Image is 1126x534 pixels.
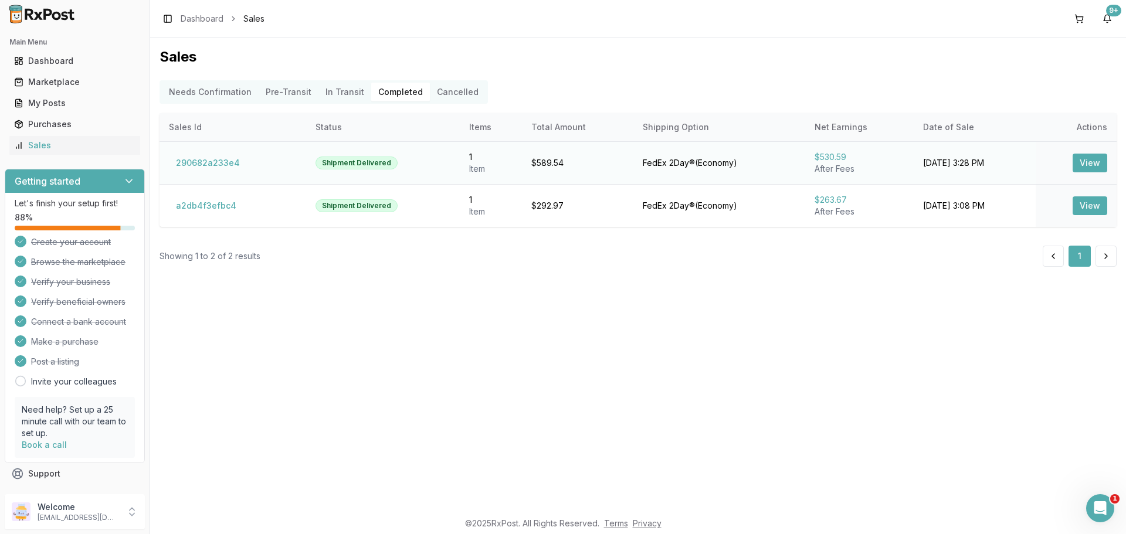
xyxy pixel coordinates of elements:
[31,296,126,308] span: Verify beneficial owners
[14,140,135,151] div: Sales
[5,463,145,484] button: Support
[604,518,628,528] a: Terms
[306,113,459,141] th: Status
[31,376,117,387] a: Invite your colleagues
[31,316,126,328] span: Connect a bank account
[181,13,223,25] a: Dashboard
[31,256,126,268] span: Browse the marketplace
[469,163,513,175] div: Item
[316,199,398,212] div: Shipment Delivered
[14,76,135,88] div: Marketplace
[169,196,243,215] button: a2db4f3efbc4
[643,157,796,169] div: FedEx 2Day® ( Economy )
[1036,113,1117,141] th: Actions
[460,113,522,141] th: Items
[5,52,145,70] button: Dashboard
[469,151,513,163] div: 1
[9,38,140,47] h2: Main Menu
[160,113,306,141] th: Sales Id
[243,13,264,25] span: Sales
[531,157,624,169] div: $589.54
[5,136,145,155] button: Sales
[633,113,805,141] th: Shipping Option
[15,174,80,188] h3: Getting started
[5,484,145,505] button: Feedback
[815,163,904,175] div: After Fees
[923,200,1026,212] div: [DATE] 3:08 PM
[815,206,904,217] div: After Fees
[469,194,513,206] div: 1
[1073,196,1107,215] button: View
[181,13,264,25] nav: breadcrumb
[12,502,30,521] img: User avatar
[160,47,1117,66] h1: Sales
[469,206,513,217] div: Item
[9,72,140,93] a: Marketplace
[28,489,68,501] span: Feedback
[5,94,145,113] button: My Posts
[9,135,140,156] a: Sales
[22,440,67,450] a: Book a call
[31,356,79,368] span: Post a listing
[815,194,904,206] div: $263.67
[316,157,398,169] div: Shipment Delivered
[522,113,633,141] th: Total Amount
[1106,5,1121,16] div: 9+
[22,404,128,439] p: Need help? Set up a 25 minute call with our team to set up.
[633,518,662,528] a: Privacy
[371,83,430,101] button: Completed
[31,236,111,248] span: Create your account
[1073,154,1107,172] button: View
[1110,494,1120,504] span: 1
[15,198,135,209] p: Let's finish your setup first!
[5,73,145,91] button: Marketplace
[38,513,119,522] p: [EMAIL_ADDRESS][DOMAIN_NAME]
[923,157,1026,169] div: [DATE] 3:28 PM
[914,113,1036,141] th: Date of Sale
[1098,9,1117,28] button: 9+
[9,114,140,135] a: Purchases
[9,50,140,72] a: Dashboard
[38,501,119,513] p: Welcome
[5,115,145,134] button: Purchases
[643,200,796,212] div: FedEx 2Day® ( Economy )
[805,113,914,141] th: Net Earnings
[531,200,624,212] div: $292.97
[31,276,110,288] span: Verify your business
[259,83,318,101] button: Pre-Transit
[14,97,135,109] div: My Posts
[318,83,371,101] button: In Transit
[815,151,904,163] div: $530.59
[5,5,80,23] img: RxPost Logo
[430,83,486,101] button: Cancelled
[162,83,259,101] button: Needs Confirmation
[31,336,99,348] span: Make a purchase
[14,118,135,130] div: Purchases
[160,250,260,262] div: Showing 1 to 2 of 2 results
[9,93,140,114] a: My Posts
[169,154,247,172] button: 290682a233e4
[1086,494,1114,522] iframe: Intercom live chat
[15,212,33,223] span: 88 %
[1069,246,1091,267] button: 1
[14,55,135,67] div: Dashboard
